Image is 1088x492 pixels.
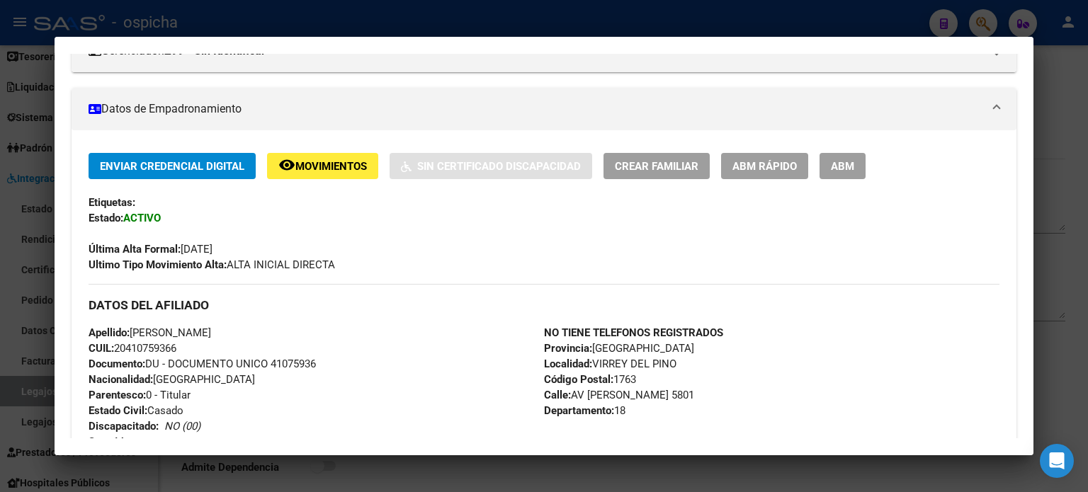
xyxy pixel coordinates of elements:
[417,160,581,173] span: Sin Certificado Discapacidad
[72,88,1016,130] mat-expansion-panel-header: Datos de Empadronamiento
[89,342,114,355] strong: CUIL:
[89,153,256,179] button: Enviar Credencial Digital
[603,153,710,179] button: Crear Familiar
[544,342,592,355] strong: Provincia:
[89,258,227,271] strong: Ultimo Tipo Movimiento Alta:
[732,160,797,173] span: ABM Rápido
[544,342,694,355] span: [GEOGRAPHIC_DATA]
[89,420,159,433] strong: Discapacitado:
[544,326,723,339] strong: NO TIENE TELEFONOS REGISTRADOS
[89,357,316,370] span: DU - DOCUMENTO UNICO 41075936
[615,160,698,173] span: Crear Familiar
[123,212,161,224] strong: ACTIVO
[89,297,999,313] h3: DATOS DEL AFILIADO
[267,153,378,179] button: Movimientos
[89,101,982,118] mat-panel-title: Datos de Empadronamiento
[1040,444,1074,478] div: Open Intercom Messenger
[544,373,636,386] span: 1763
[89,326,130,339] strong: Apellido:
[89,342,176,355] span: 20410759366
[820,153,866,179] button: ABM
[164,420,200,433] i: NO (00)
[544,404,614,417] strong: Departamento:
[89,243,181,256] strong: Última Alta Formal:
[544,357,592,370] strong: Localidad:
[721,153,808,179] button: ABM Rápido
[544,404,625,417] span: 18
[89,404,183,417] span: Casado
[89,326,211,339] span: [PERSON_NAME]
[89,389,191,401] span: 0 - Titular
[278,156,295,173] mat-icon: remove_red_eye
[89,196,135,209] strong: Etiquetas:
[89,258,335,271] span: ALTA INICIAL DIRECTA
[89,373,255,386] span: [GEOGRAPHIC_DATA]
[544,373,613,386] strong: Código Postal:
[831,160,854,173] span: ABM
[89,435,124,448] span: M
[89,212,123,224] strong: Estado:
[544,357,676,370] span: VIRREY DEL PINO
[100,160,244,173] span: Enviar Credencial Digital
[544,389,694,401] span: AV [PERSON_NAME] 5801
[89,373,153,386] strong: Nacionalidad:
[89,243,212,256] span: [DATE]
[89,404,147,417] strong: Estado Civil:
[295,160,367,173] span: Movimientos
[89,389,146,401] strong: Parentesco:
[89,357,145,370] strong: Documento:
[390,153,592,179] button: Sin Certificado Discapacidad
[544,389,571,401] strong: Calle:
[89,435,115,448] strong: Sexo:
